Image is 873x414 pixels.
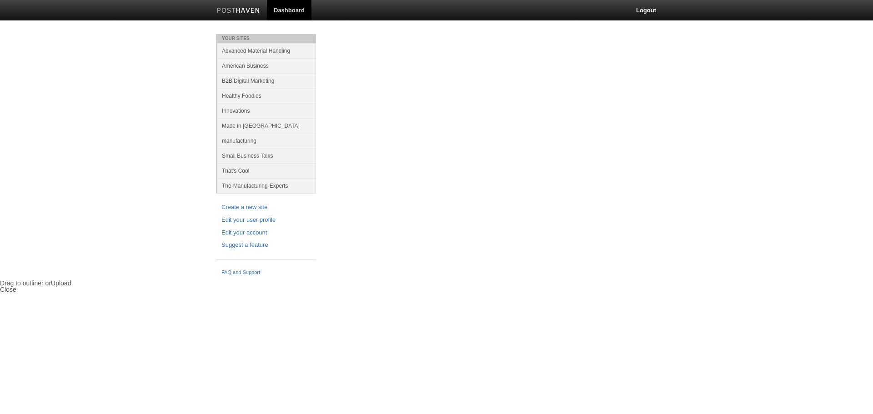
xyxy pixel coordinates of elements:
a: Small Business Talks [217,148,316,163]
a: Healthy Foodies [217,88,316,103]
a: American Business [217,58,316,73]
a: FAQ and Support [221,269,311,277]
a: manufacturing [217,133,316,148]
a: Made in [GEOGRAPHIC_DATA] [217,118,316,133]
a: Edit your user profile [221,215,311,225]
a: The-Manufacturing-Experts [217,178,316,193]
a: B2B Digital Marketing [217,73,316,88]
img: Posthaven-bar [217,8,260,15]
li: Your Sites [216,34,316,43]
a: Edit your account [221,228,311,238]
a: Suggest a feature [221,240,311,250]
a: Advanced Material Handling [217,43,316,58]
a: Create a new site [221,203,311,212]
span: Upload [51,279,71,287]
a: That's Cool [217,163,316,178]
a: Innovations [217,103,316,118]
